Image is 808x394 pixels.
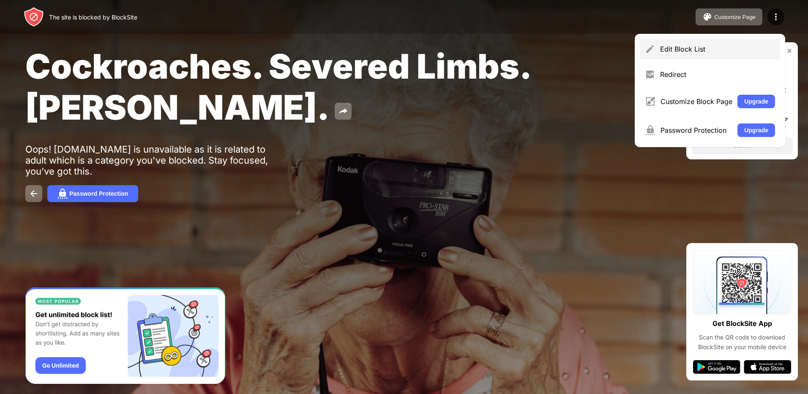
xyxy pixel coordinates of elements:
iframe: Banner [25,287,225,384]
img: menu-customize.svg [645,96,655,107]
button: Customize Page [696,8,762,25]
div: The site is blocked by BlockSite [49,14,137,21]
img: menu-password.svg [645,125,655,135]
img: google-play.svg [693,360,740,374]
span: Cockroaches. Severed Limbs. [PERSON_NAME]. [25,46,530,128]
img: menu-icon.svg [771,12,781,22]
button: Upgrade [737,95,775,108]
img: back.svg [29,189,39,199]
button: Password Protection [47,185,138,202]
img: rate-us-close.svg [786,47,793,54]
img: share.svg [338,106,348,116]
img: password.svg [57,189,68,199]
div: Scan the QR code to download BlockSite on your mobile device [693,333,791,352]
img: pallet.svg [702,12,712,22]
img: app-store.svg [744,360,791,374]
img: menu-pencil.svg [645,44,655,54]
div: Oops! [DOMAIN_NAME] is unavailable as it is related to adult which is a category you've blocked. ... [25,144,287,177]
div: Customize Page [714,14,756,20]
div: Edit Block List [660,45,775,53]
div: Password Protection [661,126,732,134]
img: menu-redirect.svg [645,69,655,79]
button: Upgrade [737,123,775,137]
div: Get BlockSite App [712,317,772,330]
img: qrcode.svg [693,250,791,314]
div: Redirect [660,70,775,79]
img: header-logo.svg [24,7,44,27]
div: Customize Block Page [661,97,732,106]
div: Password Protection [69,190,128,197]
